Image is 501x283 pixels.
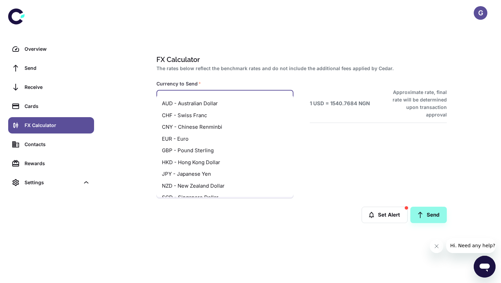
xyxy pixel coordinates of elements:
div: Cards [25,103,90,110]
label: Currency to Send [156,80,201,87]
h6: Approximate rate, final rate will be determined upon transaction approval [385,89,447,119]
a: FX Calculator [8,117,94,133]
a: Cards [8,98,94,114]
button: Set Alert [362,207,408,223]
div: Overview [25,45,90,53]
li: GBP - Pound Sterling [156,145,293,157]
div: Settings [25,179,80,186]
iframe: Close message [430,239,443,253]
h6: 1 USD = 1540.7684 NGN [310,100,370,108]
button: Close [282,94,291,104]
div: Receive [25,83,90,91]
button: Clear [273,94,282,104]
div: Rewards [25,160,90,167]
iframe: Button to launch messaging window [474,256,496,278]
li: CHF - Swiss Franc [156,109,293,121]
a: Rewards [8,155,94,172]
a: Contacts [8,136,94,153]
button: G [474,6,487,20]
a: Overview [8,41,94,57]
div: Contacts [25,141,90,148]
iframe: Message from company [446,238,496,253]
li: AUD - Australian Dollar [156,98,293,110]
li: EUR - Euro [156,133,293,145]
div: Send [25,64,90,72]
h1: FX Calculator [156,54,444,65]
li: SGD - Singapore Dollar [156,192,293,204]
div: Settings [8,174,94,191]
li: CNY - Chinese Renminbi [156,121,293,133]
li: NZD - New Zealand Dollar [156,180,293,192]
a: Receive [8,79,94,95]
li: HKD - Hong Kong Dollar [156,156,293,168]
a: Send [8,60,94,76]
div: FX Calculator [25,122,90,129]
a: Send [410,207,447,223]
li: JPY - Japanese Yen [156,168,293,180]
